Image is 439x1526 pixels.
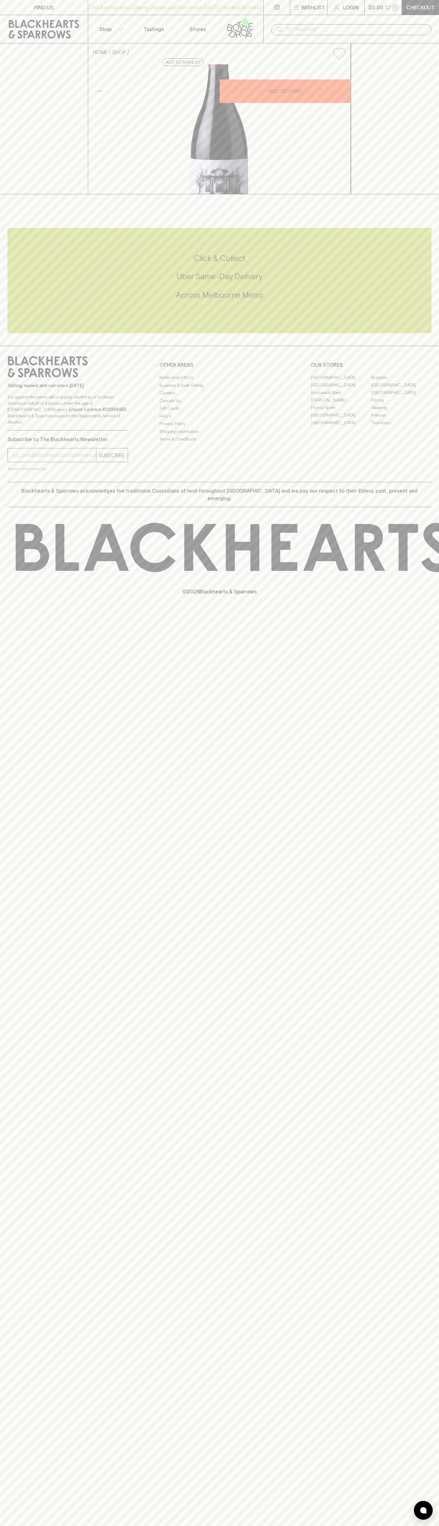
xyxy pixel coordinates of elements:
[159,412,280,420] a: FAQ's
[311,396,371,404] a: [PERSON_NAME]
[343,4,359,11] p: Login
[220,79,351,103] button: ADD TO CART
[8,253,431,263] h5: Click & Collect
[371,389,431,396] a: [GEOGRAPHIC_DATA]
[176,15,220,43] a: Stores
[311,374,371,381] a: [GEOGRAPHIC_DATA]
[311,419,371,426] a: [GEOGRAPHIC_DATA]
[8,436,128,443] p: Subscribe to The Blackhearts Newsletter
[69,407,126,412] strong: Liquor License #32064953
[93,49,108,55] a: HOME
[88,64,351,194] img: 41222.png
[190,25,206,33] p: Stores
[8,466,128,472] p: We will never spam you
[311,361,431,369] p: OUR STORES
[269,87,302,95] p: ADD TO CART
[88,15,132,43] button: Shop
[12,487,427,502] p: Blackhearts & Sparrows acknowledges the traditional Custodians of land throughout [GEOGRAPHIC_DAT...
[8,382,128,389] p: Sibling owned and run since [DATE]
[311,411,371,419] a: [GEOGRAPHIC_DATA]
[368,4,383,11] p: $0.00
[371,374,431,381] a: Braddon
[159,420,280,428] a: Privacy Policy
[371,419,431,426] a: Thornbury
[371,411,431,419] a: Prahran
[99,25,112,33] p: Shop
[371,396,431,404] a: Fitzroy
[144,25,164,33] p: Tastings
[159,436,280,443] a: Terms & Conditions
[159,389,280,397] a: Careers
[8,394,128,425] p: It is against the law to sell or supply alcohol to, or to obtain alcohol on behalf of a person un...
[159,361,280,369] p: OTHER AREAS
[420,1507,426,1513] img: bubble-icon
[406,4,435,11] p: Checkout
[8,228,431,333] div: Call to action block
[311,381,371,389] a: [GEOGRAPHIC_DATA]
[394,6,396,9] p: 0
[13,450,96,460] input: e.g. jane@blackheartsandsparrows.com.au
[159,428,280,435] a: Shipping Information
[311,404,371,411] a: Fitzroy North
[159,381,280,389] a: Business & Bulk Gifting
[8,271,431,282] h5: Uber Same-Day Delivery
[96,448,128,462] button: SUBSCRIBE
[311,389,371,396] a: Brunswick West
[34,4,54,11] p: FIND US
[331,46,348,62] button: Add to wishlist
[132,15,176,43] a: Tastings
[99,452,125,459] p: SUBSCRIBE
[159,397,280,404] a: Contact Us
[159,405,280,412] a: Gift Cards
[163,58,204,66] button: Add to wishlist
[301,4,325,11] p: Wishlist
[159,374,280,381] a: Bottle Drop FAQ's
[371,381,431,389] a: [GEOGRAPHIC_DATA]
[8,290,431,300] h5: Across Melbourne Metro
[286,24,426,35] input: Try "Pinot noir"
[112,49,126,55] a: SHOP
[371,404,431,411] a: Geelong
